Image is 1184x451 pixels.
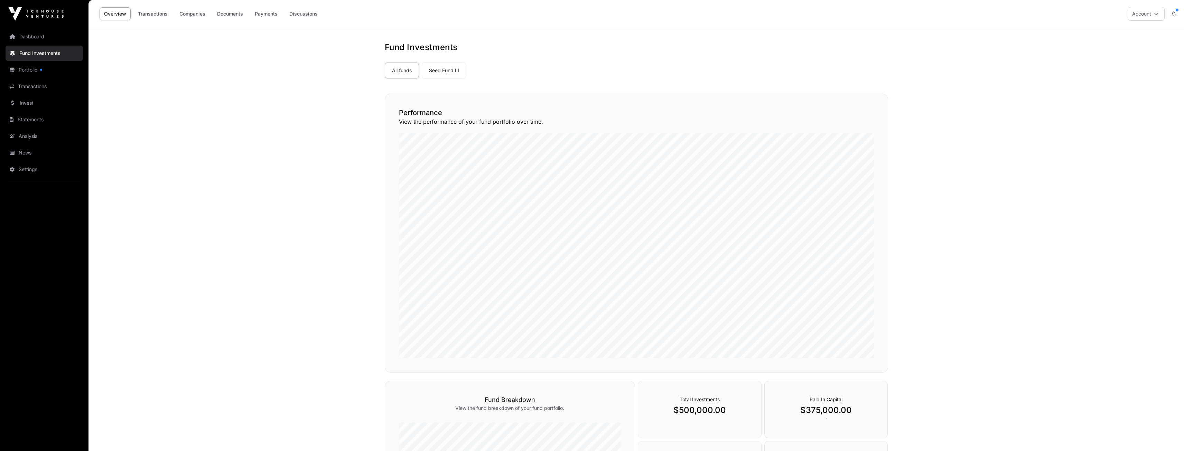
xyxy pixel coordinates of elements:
[652,405,747,416] p: $500,000.00
[680,396,720,402] span: Total Investments
[764,381,888,438] div: `
[100,7,131,20] a: Overview
[6,112,83,127] a: Statements
[6,62,83,77] a: Portfolio
[399,395,621,405] h3: Fund Breakdown
[6,145,83,160] a: News
[250,7,282,20] a: Payments
[213,7,248,20] a: Documents
[399,108,874,118] h2: Performance
[6,129,83,144] a: Analysis
[385,42,888,53] h1: Fund Investments
[422,63,466,78] a: Seed Fund III
[385,63,419,78] a: All funds
[133,7,172,20] a: Transactions
[6,29,83,44] a: Dashboard
[399,405,621,412] p: View the fund breakdown of your fund portfolio.
[1128,7,1165,21] button: Account
[399,118,874,126] p: View the performance of your fund portfolio over time.
[779,405,874,416] p: $375,000.00
[175,7,210,20] a: Companies
[1149,418,1184,451] iframe: Chat Widget
[8,7,64,21] img: Icehouse Ventures Logo
[6,46,83,61] a: Fund Investments
[285,7,322,20] a: Discussions
[6,79,83,94] a: Transactions
[810,396,842,402] span: Paid In Capital
[6,95,83,111] a: Invest
[6,162,83,177] a: Settings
